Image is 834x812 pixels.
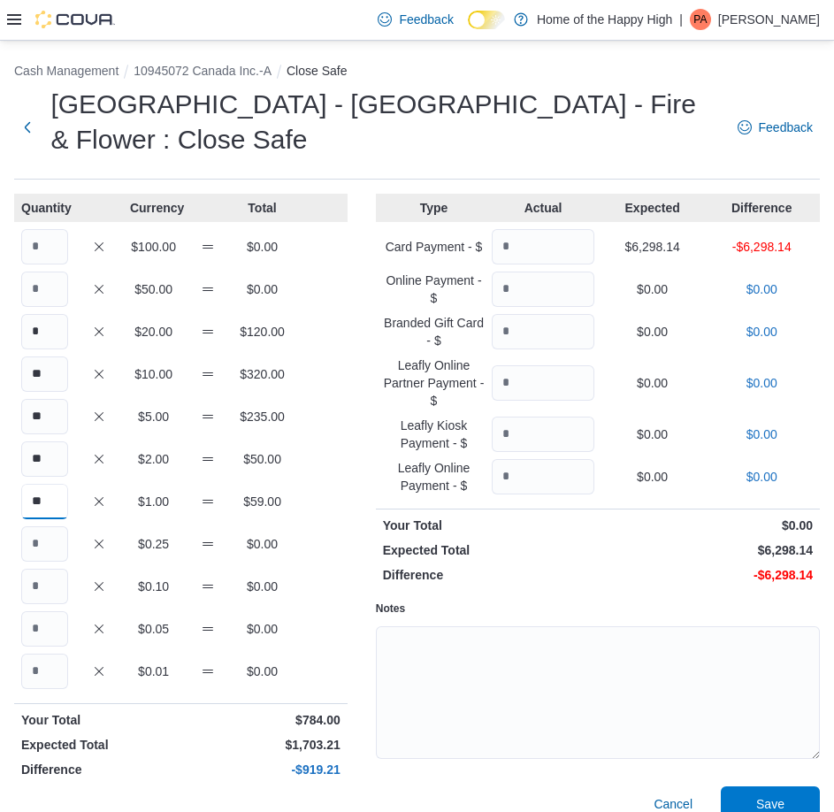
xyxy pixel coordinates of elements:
[383,199,486,217] p: Type
[21,736,177,754] p: Expected Total
[184,761,340,778] p: -$919.21
[130,408,177,425] p: $5.00
[492,272,594,307] input: Quantity
[710,425,813,443] p: $0.00
[134,64,272,78] button: 10945072 Canada Inc.-A
[21,761,177,778] p: Difference
[371,2,460,37] a: Feedback
[239,323,286,341] p: $120.00
[130,450,177,468] p: $2.00
[601,199,704,217] p: Expected
[601,323,704,341] p: $0.00
[383,356,486,410] p: Leafly Online Partner Payment - $
[21,441,68,477] input: Quantity
[130,280,177,298] p: $50.00
[383,459,486,494] p: Leafly Online Payment - $
[759,119,813,136] span: Feedback
[601,238,704,256] p: $6,298.14
[130,365,177,383] p: $10.00
[710,280,813,298] p: $0.00
[601,566,813,584] p: -$6,298.14
[50,87,719,157] h1: [GEOGRAPHIC_DATA] - [GEOGRAPHIC_DATA] - Fire & Flower : Close Safe
[130,323,177,341] p: $20.00
[492,199,594,217] p: Actual
[383,517,594,534] p: Your Total
[690,9,711,30] div: PJ Arnold
[492,365,594,401] input: Quantity
[130,493,177,510] p: $1.00
[130,238,177,256] p: $100.00
[21,711,177,729] p: Your Total
[130,578,177,595] p: $0.10
[239,450,286,468] p: $50.00
[35,11,115,28] img: Cova
[383,272,486,307] p: Online Payment - $
[21,569,68,604] input: Quantity
[130,535,177,553] p: $0.25
[184,736,340,754] p: $1,703.21
[21,654,68,689] input: Quantity
[130,199,177,217] p: Currency
[239,365,286,383] p: $320.00
[21,314,68,349] input: Quantity
[468,11,505,29] input: Dark Mode
[376,601,405,616] label: Notes
[710,323,813,341] p: $0.00
[710,374,813,392] p: $0.00
[14,62,820,83] nav: An example of EuiBreadcrumbs
[14,110,40,145] button: Next
[492,417,594,452] input: Quantity
[130,620,177,638] p: $0.05
[383,238,486,256] p: Card Payment - $
[21,272,68,307] input: Quantity
[537,9,672,30] p: Home of the Happy High
[601,425,704,443] p: $0.00
[468,29,469,30] span: Dark Mode
[239,408,286,425] p: $235.00
[239,620,286,638] p: $0.00
[601,468,704,486] p: $0.00
[601,541,813,559] p: $6,298.14
[14,64,119,78] button: Cash Management
[239,663,286,680] p: $0.00
[492,314,594,349] input: Quantity
[383,541,594,559] p: Expected Total
[383,417,486,452] p: Leafly Kiosk Payment - $
[710,199,813,217] p: Difference
[21,356,68,392] input: Quantity
[239,280,286,298] p: $0.00
[383,314,486,349] p: Branded Gift Card - $
[21,526,68,562] input: Quantity
[399,11,453,28] span: Feedback
[239,238,286,256] p: $0.00
[601,374,704,392] p: $0.00
[710,468,813,486] p: $0.00
[287,64,347,78] button: Close Safe
[710,238,813,256] p: -$6,298.14
[21,199,68,217] p: Quantity
[239,535,286,553] p: $0.00
[601,517,813,534] p: $0.00
[492,229,594,264] input: Quantity
[130,663,177,680] p: $0.01
[239,493,286,510] p: $59.00
[21,484,68,519] input: Quantity
[21,611,68,647] input: Quantity
[492,459,594,494] input: Quantity
[718,9,820,30] p: [PERSON_NAME]
[21,399,68,434] input: Quantity
[731,110,820,145] a: Feedback
[239,578,286,595] p: $0.00
[21,229,68,264] input: Quantity
[601,280,704,298] p: $0.00
[239,199,286,217] p: Total
[679,9,683,30] p: |
[184,711,340,729] p: $784.00
[693,9,707,30] span: PA
[383,566,594,584] p: Difference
